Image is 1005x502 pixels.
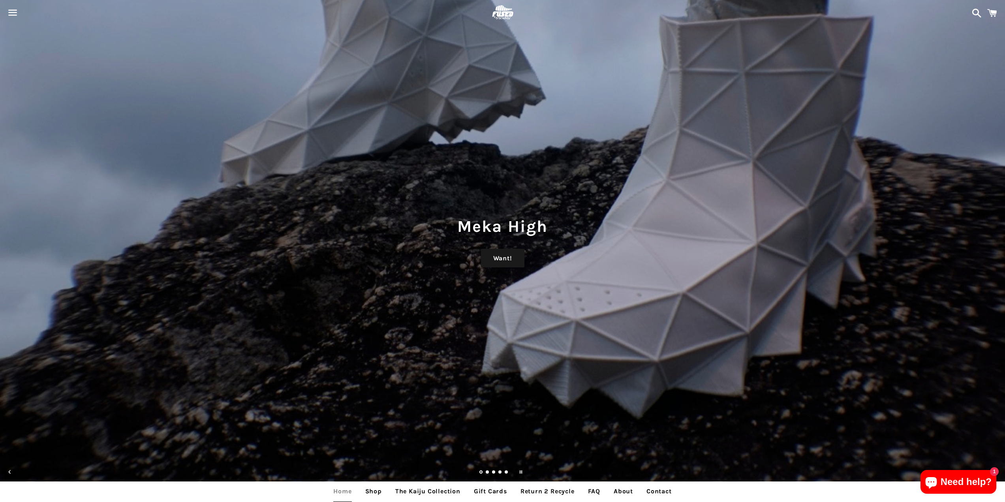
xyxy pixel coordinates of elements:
[8,215,997,238] h1: Meka High
[641,481,678,501] a: Contact
[512,463,530,481] button: Pause slideshow
[468,481,513,501] a: Gift Cards
[608,481,639,501] a: About
[486,471,490,475] a: Load slide 2
[918,470,999,496] inbox-online-store-chat: Shopify online store chat
[505,471,509,475] a: Load slide 5
[481,249,524,268] a: Want!
[498,471,502,475] a: Load slide 4
[479,471,483,475] a: Slide 1, current
[986,463,1004,481] button: Next slide
[1,463,19,481] button: Previous slide
[515,481,580,501] a: Return 2 Recycle
[327,481,357,501] a: Home
[389,481,466,501] a: The Kaiju Collection
[582,481,606,501] a: FAQ
[492,471,496,475] a: Load slide 3
[359,481,388,501] a: Shop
